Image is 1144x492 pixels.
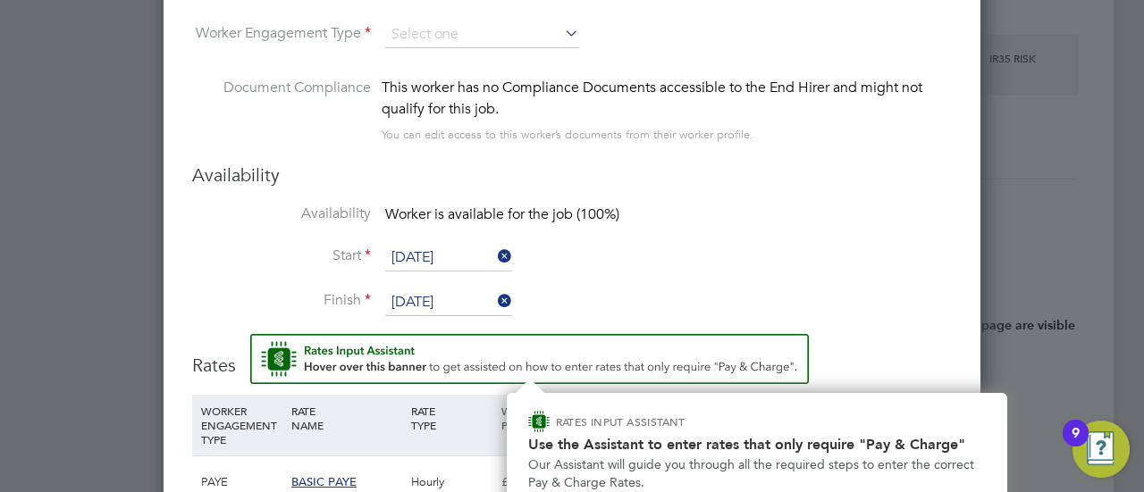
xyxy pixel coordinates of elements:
[197,395,287,455] div: WORKER ENGAGEMENT TYPE
[385,205,619,223] span: Worker is available for the job (100%)
[497,395,587,441] div: WORKER PAY RATE
[407,395,497,441] div: RATE TYPE
[385,245,512,271] input: Select one
[528,411,550,432] img: ENGAGE Assistant Icon
[192,291,371,310] label: Finish
[192,77,371,142] label: Document Compliance
[192,334,952,377] h3: Rates
[556,414,780,429] p: RATES INPUT ASSISTANT
[192,24,371,43] label: Worker Engagement Type
[192,204,371,223] label: Availability
[291,474,357,489] span: BASIC PAYE
[528,456,986,491] p: Our Assistant will guide you through all the required steps to enter the correct Pay & Charge Rates.
[385,289,512,316] input: Select one
[382,77,952,120] div: This worker has no Compliance Documents accessible to the End Hirer and might not qualify for thi...
[528,436,986,453] h2: Use the Assistant to enter rates that only require "Pay & Charge"
[192,163,952,187] h3: Availability
[192,246,371,265] label: Start
[385,21,579,48] input: Select one
[250,334,809,384] button: Rate Assistant
[382,124,753,146] div: You can edit access to this worker’s documents from their worker profile.
[1072,433,1080,456] div: 9
[1072,421,1130,478] button: Open Resource Center, 9 new notifications
[287,395,407,441] div: RATE NAME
